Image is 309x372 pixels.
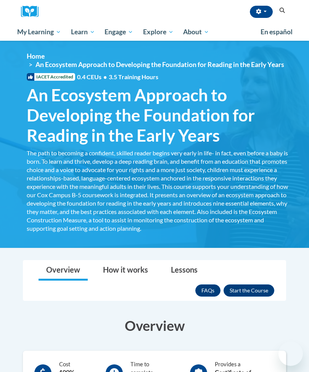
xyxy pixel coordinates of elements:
[105,27,133,37] span: Engage
[12,23,66,41] a: My Learning
[109,73,158,80] span: 3.5 Training Hours
[195,284,220,297] a: FAQs
[35,61,284,69] span: An Ecosystem Approach to Developing the Foundation for Reading in the Early Years
[27,149,290,233] div: The path to becoming a confident, skilled reader begins very early in life- in fact, even before ...
[256,24,298,40] a: En español
[21,6,44,18] a: Cox Campus
[138,23,179,41] a: Explore
[103,73,107,80] span: •
[95,260,156,281] a: How it works
[277,6,288,15] button: Search
[143,27,174,37] span: Explore
[77,73,158,81] span: 0.4 CEUs
[17,27,61,37] span: My Learning
[21,6,44,18] img: Logo brand
[100,23,138,41] a: Engage
[39,260,88,281] a: Overview
[71,27,95,37] span: Learn
[278,342,303,366] iframe: Button to launch messaging window
[224,284,274,297] button: Enroll
[183,27,209,37] span: About
[27,73,75,81] span: IACET Accredited
[23,316,286,335] h3: Overview
[250,6,273,18] button: Account Settings
[179,23,214,41] a: About
[66,23,100,41] a: Learn
[11,23,298,41] div: Main menu
[27,52,45,60] a: Home
[27,85,290,145] span: An Ecosystem Approach to Developing the Foundation for Reading in the Early Years
[163,260,205,281] a: Lessons
[261,28,293,36] span: En español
